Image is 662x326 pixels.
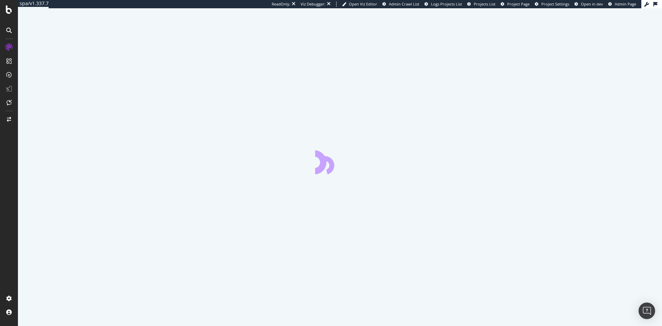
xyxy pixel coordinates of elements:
[639,303,655,319] div: Open Intercom Messenger
[507,1,530,7] span: Project Page
[431,1,462,7] span: Logs Projects List
[501,1,530,7] a: Project Page
[342,1,377,7] a: Open Viz Editor
[574,1,603,7] a: Open in dev
[315,149,365,174] div: animation
[608,1,636,7] a: Admin Page
[382,1,419,7] a: Admin Crawl List
[615,1,636,7] span: Admin Page
[301,1,325,7] div: Viz Debugger:
[474,1,495,7] span: Projects List
[581,1,603,7] span: Open in dev
[535,1,569,7] a: Project Settings
[424,1,462,7] a: Logs Projects List
[541,1,569,7] span: Project Settings
[389,1,419,7] span: Admin Crawl List
[349,1,377,7] span: Open Viz Editor
[467,1,495,7] a: Projects List
[272,1,290,7] div: ReadOnly:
